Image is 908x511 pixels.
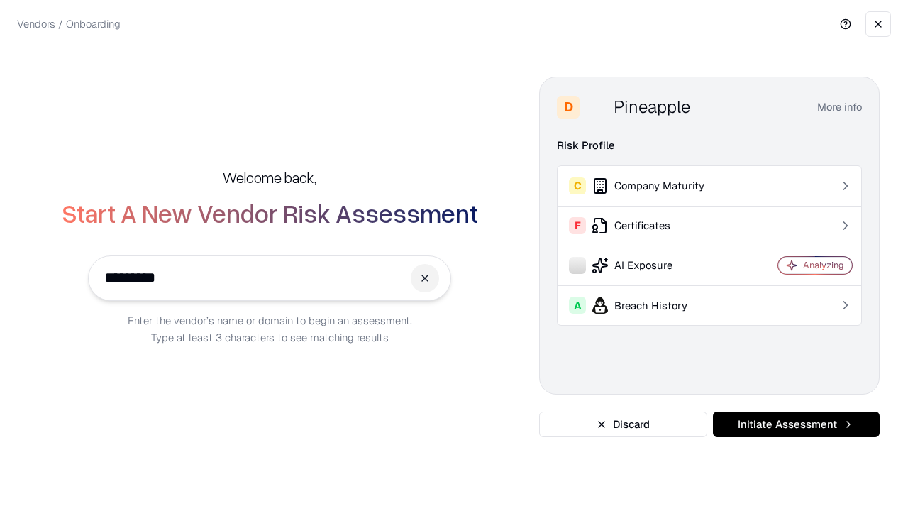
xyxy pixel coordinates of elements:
[223,167,316,187] h5: Welcome back,
[62,199,478,227] h2: Start A New Vendor Risk Assessment
[569,177,738,194] div: Company Maturity
[803,259,844,271] div: Analyzing
[539,412,707,437] button: Discard
[585,96,608,119] img: Pineapple
[817,94,862,120] button: More info
[569,177,586,194] div: C
[569,217,586,234] div: F
[569,217,738,234] div: Certificates
[569,297,738,314] div: Breach History
[713,412,880,437] button: Initiate Assessment
[569,297,586,314] div: A
[557,137,862,154] div: Risk Profile
[557,96,580,119] div: D
[17,16,121,31] p: Vendors / Onboarding
[128,312,412,346] p: Enter the vendor’s name or domain to begin an assessment. Type at least 3 characters to see match...
[614,96,690,119] div: Pineapple
[569,257,738,274] div: AI Exposure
